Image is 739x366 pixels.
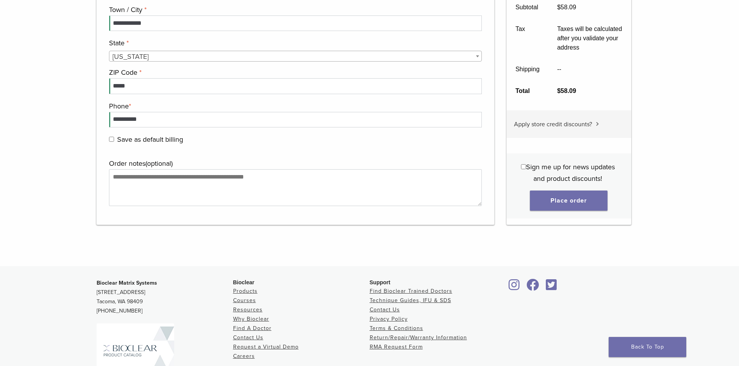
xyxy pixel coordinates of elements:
a: Contact Us [370,306,400,313]
th: Shipping [507,58,549,80]
span: $ [557,4,561,10]
a: Terms & Conditions [370,325,423,332]
span: -- [557,66,561,72]
span: State [109,51,482,62]
a: Why Bioclear [233,316,269,322]
p: [STREET_ADDRESS] Tacoma, WA 98409 [PHONE_NUMBER] [97,278,233,316]
th: Tax [507,18,549,58]
a: Privacy Policy [370,316,408,322]
a: RMA Request Form [370,344,423,350]
span: Bioclear [233,279,254,285]
a: Products [233,288,258,294]
input: Save as default billing [109,137,114,142]
label: Save as default billing [109,134,480,145]
a: Return/Repair/Warranty Information [370,334,467,341]
a: Request a Virtual Demo [233,344,299,350]
a: Resources [233,306,263,313]
span: (optional) [145,159,173,168]
a: Contact Us [233,334,263,341]
img: caret.svg [596,122,599,126]
a: Bioclear [506,284,523,291]
bdi: 58.09 [557,4,576,10]
span: Florida [109,51,482,62]
label: Town / City [109,4,480,15]
a: Bioclear [543,284,560,291]
span: Apply store credit discounts? [514,120,592,128]
a: Find Bioclear Trained Doctors [370,288,452,294]
span: Sign me up for news updates and product discounts! [526,163,615,183]
th: Total [507,80,549,102]
input: Sign me up for news updates and product discounts! [521,164,526,169]
a: Back To Top [609,337,686,357]
a: Technique Guides, IFU & SDS [370,297,451,304]
a: Bioclear [524,284,542,291]
strong: Bioclear Matrix Systems [97,280,157,286]
span: $ [557,88,561,94]
a: Careers [233,353,255,359]
a: Courses [233,297,256,304]
a: Find A Doctor [233,325,272,332]
bdi: 58.09 [557,88,576,94]
label: Phone [109,100,480,112]
label: ZIP Code [109,67,480,78]
span: Support [370,279,391,285]
label: Order notes [109,158,480,169]
button: Place order [530,191,607,211]
td: Taxes will be calculated after you validate your address [549,18,631,58]
label: State [109,37,480,49]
